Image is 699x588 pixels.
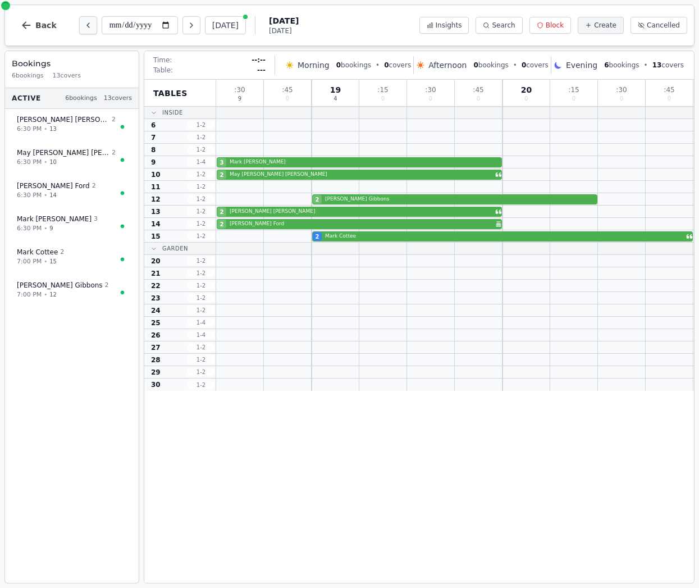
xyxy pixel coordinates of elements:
span: 0 [286,96,289,102]
span: 3 [220,158,224,167]
span: 7 [151,133,156,142]
span: 14 [49,191,57,199]
span: : 45 [664,86,674,93]
span: 0 [572,96,575,102]
span: covers [652,61,684,70]
span: 6 bookings [12,71,44,81]
span: 1 - 2 [188,121,214,129]
span: 24 [151,306,161,315]
span: 2 [92,181,96,191]
svg: Customer message [686,233,693,240]
span: 0 [473,61,478,69]
button: [PERSON_NAME] Ford26:30 PM•14 [10,175,134,206]
span: 27 [151,343,161,352]
button: Cancelled [631,17,687,34]
span: [PERSON_NAME] Ford [230,220,493,228]
span: • [644,61,648,70]
span: 7:00 PM [17,257,42,267]
span: --- [257,66,266,75]
span: : 30 [425,86,436,93]
span: 12 [151,195,161,204]
button: [PERSON_NAME] Gibbons27:00 PM•12 [10,275,134,306]
h3: Bookings [12,58,132,69]
span: 19 [330,86,341,94]
button: Insights [419,17,469,34]
span: 1 - 2 [188,306,214,314]
span: Search [492,21,515,30]
span: • [376,61,380,70]
span: 0 [429,96,432,102]
span: 1 - 2 [188,368,214,376]
span: 8 [151,145,156,154]
span: 2 [112,115,116,125]
span: 2 [316,195,319,204]
span: Create [594,21,616,30]
span: 25 [151,318,161,327]
span: • [44,257,47,266]
span: [DATE] [269,26,299,35]
span: 13 [652,61,662,69]
span: Tables [153,88,188,99]
span: • [44,290,47,299]
span: Mark Cottee [325,233,684,240]
span: • [44,158,47,166]
span: 2 [316,233,319,241]
span: 9 [151,158,156,167]
span: 26 [151,331,161,340]
span: 6:30 PM [17,224,42,234]
span: 1 - 2 [188,355,214,364]
span: bookings [604,61,639,70]
button: Back [12,12,66,39]
span: 2 [220,220,224,229]
span: bookings [473,61,508,70]
span: 21 [151,269,161,278]
span: • [44,224,47,233]
span: Mark [PERSON_NAME] [17,215,92,224]
span: 22 [151,281,161,290]
span: 6 [151,121,156,130]
span: 29 [151,368,161,377]
span: : 45 [282,86,293,93]
span: 2 [60,248,64,257]
span: covers [522,61,549,70]
span: 1 - 2 [188,183,214,191]
span: 1 - 4 [188,318,214,327]
span: 1 - 2 [188,294,214,302]
span: : 45 [473,86,483,93]
span: bookings [336,61,371,70]
span: Back [35,21,57,29]
span: : 30 [616,86,627,93]
span: 4 [333,96,337,102]
button: Mark [PERSON_NAME]36:30 PM•9 [10,208,134,239]
span: 13 [49,125,57,133]
button: Previous day [79,16,97,34]
span: 0 [620,96,623,102]
span: : 15 [377,86,388,93]
span: 28 [151,355,161,364]
span: [DATE] [269,15,299,26]
span: Active [12,94,41,103]
button: Block [529,17,571,34]
span: 0 [668,96,671,102]
span: 6 [604,61,609,69]
span: 6 bookings [65,94,97,103]
span: 0 [336,61,341,69]
span: Time: [153,56,172,65]
button: May [PERSON_NAME] [PERSON_NAME]26:30 PM•10 [10,142,134,173]
span: 10 [49,158,57,166]
span: 2 [112,148,116,158]
span: 0 [524,96,528,102]
span: 6:30 PM [17,191,42,200]
span: 1 - 4 [188,158,214,166]
span: [PERSON_NAME] Gibbons [17,281,103,290]
span: 1 - 2 [188,145,214,154]
span: 15 [151,232,161,241]
span: 15 [49,257,57,266]
span: Mark Cottee [17,248,58,257]
span: : 15 [568,86,579,93]
span: 23 [151,294,161,303]
span: Morning [298,60,330,71]
button: Create [578,17,624,34]
span: 20 [521,86,532,94]
span: Garden [162,244,188,253]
